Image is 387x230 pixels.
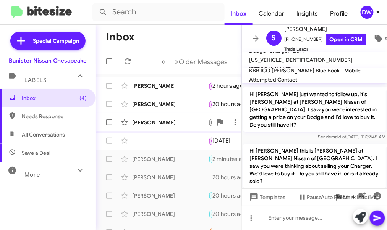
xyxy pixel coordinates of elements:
[106,31,134,43] h1: Inbox
[209,81,212,90] div: Inbound Call
[285,34,366,45] span: [PHONE_NUMBER]
[158,54,232,69] nav: Page navigation example
[22,149,50,157] span: Save a Deal
[212,137,237,145] div: [DATE]
[243,144,386,188] p: Hi [PERSON_NAME] this is [PERSON_NAME] at [PERSON_NAME] Nissan of [GEOGRAPHIC_DATA]. I saw you we...
[290,3,324,25] a: Insights
[321,190,358,204] span: Auto Fields
[170,54,232,69] button: Next
[24,171,40,178] span: More
[211,120,241,125] span: Not-Interested
[211,211,224,216] span: 🔥 Hot
[10,32,86,50] a: Special Campaign
[249,66,292,72] span: [PERSON_NAME]
[79,94,87,102] span: (4)
[242,190,292,204] button: Templates
[132,119,209,126] div: [PERSON_NAME]
[326,34,366,45] a: Open in CRM
[179,58,228,66] span: Older Messages
[24,77,47,84] span: Labels
[354,6,379,19] button: DW
[285,24,366,34] span: [PERSON_NAME]
[132,210,209,218] div: [PERSON_NAME]
[209,154,212,163] div: That works we will see you [DATE]
[22,131,65,138] span: All Conversations
[211,193,224,198] span: 🔥 Hot
[209,209,212,218] div: We would love to make you an offer to just sell it, it take about 15 minutes. Does [DATE] or [DAT...
[9,57,87,64] div: Banister Nissan Chesapeake
[285,45,366,53] span: Trade Leads
[212,192,254,199] div: 20 hours ago
[209,136,212,145] div: Inbound Call
[272,32,276,44] span: S
[249,67,361,74] span: KBB ICO [PERSON_NAME] Blue Book - Mobile
[22,94,87,102] span: Inbox
[212,100,254,108] div: 20 hours ago
[132,155,209,163] div: [PERSON_NAME]
[157,54,171,69] button: Previous
[212,82,249,90] div: 2 hours ago
[318,134,385,140] span: Sender [DATE] 11:39:45 AM
[212,174,254,181] div: 20 hours ago
[162,57,166,66] span: «
[209,191,212,200] div: Awesome, I will have my team set up your visit we look forward to meeting you! You should expect ...
[212,155,255,163] div: 2 minutes ago
[33,37,79,45] span: Special Campaign
[211,102,231,107] span: Call Them
[249,56,353,63] span: [US_VEHICLE_IDENTIFICATION_NUMBER]
[212,210,254,218] div: 20 hours ago
[249,76,298,83] span: Attempted Contact
[361,6,374,19] div: DW
[211,84,231,89] span: Call Them
[132,82,209,90] div: [PERSON_NAME]
[132,192,209,199] div: [PERSON_NAME]
[243,87,386,132] p: Hi [PERSON_NAME] just wanted to follow up, it's [PERSON_NAME] at [PERSON_NAME] Nissan of [GEOGRAP...
[209,118,212,127] div: Sorry
[175,57,179,66] span: »
[22,113,87,120] span: Needs Response
[248,190,286,204] span: Templates
[315,190,364,204] button: Auto Fields
[225,3,253,25] a: Inbox
[324,3,354,25] a: Profile
[209,174,212,181] div: We'd love to show you some options, we offer an information day this is just to stop by and drive...
[132,100,209,108] div: [PERSON_NAME]
[132,174,209,181] div: [PERSON_NAME]
[211,139,231,144] span: Call Them
[333,134,346,140] span: said at
[209,99,212,109] div: Inbound Call
[253,3,290,25] a: Calendar
[92,3,225,21] input: Search
[292,190,328,204] button: Pause
[211,156,224,161] span: 🔥 Hot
